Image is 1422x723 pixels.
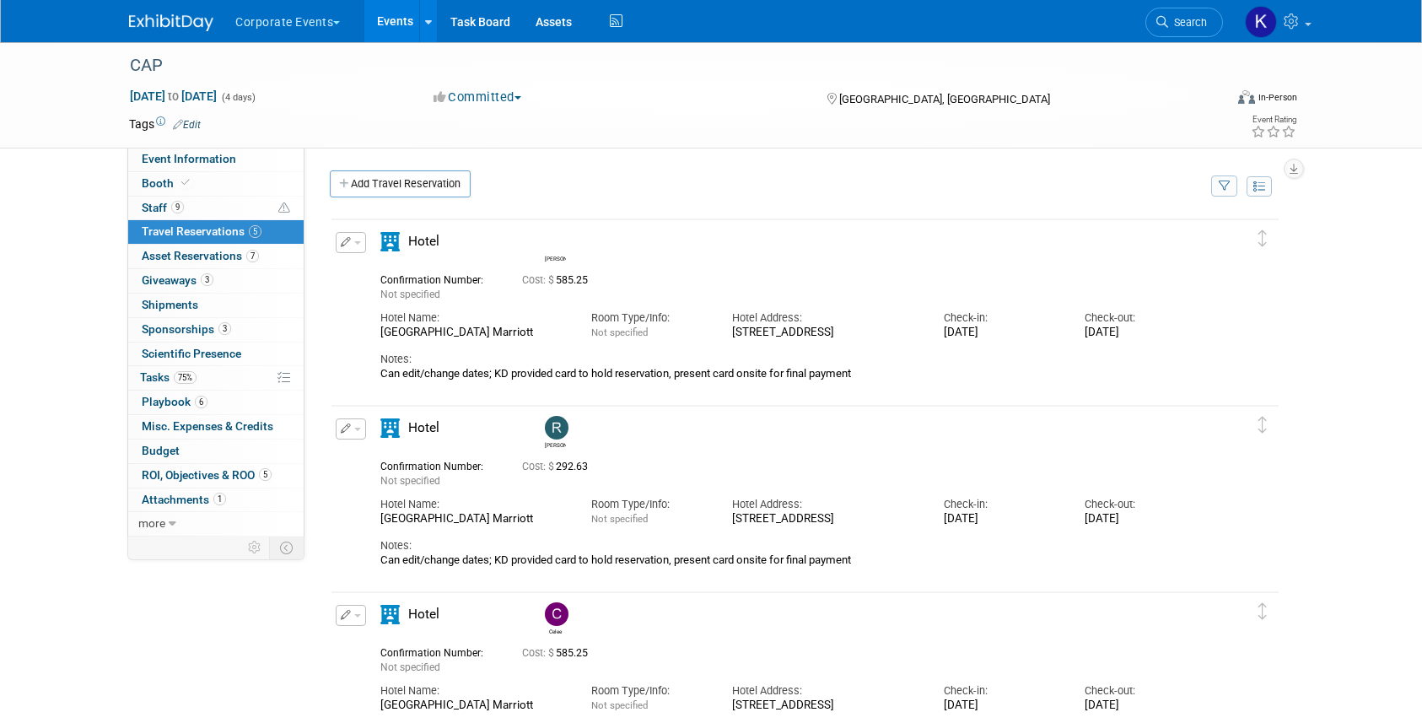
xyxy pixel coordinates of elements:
a: Edit [173,119,201,131]
div: [GEOGRAPHIC_DATA] Marriott [380,699,566,713]
div: Event Format [1123,88,1297,113]
a: Playbook6 [128,391,304,414]
div: [DATE] [944,326,1059,340]
span: Search [1168,16,1207,29]
span: ROI, Objectives & ROO [142,468,272,482]
a: Budget [128,440,304,463]
a: Misc. Expenses & Credits [128,415,304,439]
div: Room Type/Info: [591,497,707,512]
div: Philip Siegelman [541,229,570,262]
span: Staff [142,201,184,214]
div: Check-in: [944,310,1059,326]
div: [DATE] [1085,326,1200,340]
img: Ryan Gibson [545,416,568,440]
span: Budget [142,444,180,457]
span: Not specified [591,699,648,711]
a: ROI, Objectives & ROO5 [128,464,304,488]
i: Click and drag to move item [1258,417,1267,434]
a: Sponsorships3 [128,318,304,342]
span: Event Information [142,152,236,165]
a: Giveaways3 [128,269,304,293]
span: Not specified [591,513,648,525]
div: Hotel Name: [380,310,566,326]
td: Personalize Event Tab Strip [240,537,270,558]
i: Hotel [380,418,400,438]
div: [GEOGRAPHIC_DATA] Marriott [380,512,566,526]
span: 5 [249,225,261,238]
div: [GEOGRAPHIC_DATA] Marriott [380,326,566,340]
div: Check-out: [1085,683,1200,699]
span: Tasks [140,370,197,384]
span: 3 [201,273,213,286]
i: Hotel [380,605,400,624]
span: 5 [259,468,272,481]
div: [DATE] [944,512,1059,526]
span: 585.25 [522,274,595,286]
a: more [128,512,304,536]
span: 1 [213,493,226,505]
img: Celee Spidel [545,602,568,626]
div: Notes: [380,538,1200,553]
img: Philip Siegelman [545,229,568,253]
span: Hotel [408,607,439,622]
div: Confirmation Number: [380,269,497,287]
span: 3 [218,322,231,335]
span: Potential Scheduling Conflict -- at least one attendee is tagged in another overlapping event. [278,201,290,216]
div: [DATE] [944,699,1059,713]
i: Click and drag to move item [1258,603,1267,620]
a: Attachments1 [128,488,304,512]
div: [STREET_ADDRESS] [732,699,918,713]
div: Check-in: [944,683,1059,699]
span: (4 days) [220,92,256,103]
span: 585.25 [522,647,595,659]
div: Can edit/change dates; KD provided card to hold reservation, present card onsite for final payment [380,367,1200,380]
div: In-Person [1258,91,1297,104]
a: Staff9 [128,197,304,220]
a: Tasks75% [128,366,304,390]
div: [STREET_ADDRESS] [732,512,918,526]
span: Not specified [591,326,648,338]
td: Tags [129,116,201,132]
div: Celee Spidel [541,602,570,635]
span: Hotel [408,234,439,249]
span: Not specified [380,289,440,300]
span: 7 [246,250,259,262]
span: 75% [174,371,197,384]
i: Booth reservation complete [181,178,190,187]
i: Filter by Traveler [1219,181,1231,192]
div: Philip Siegelman [545,253,566,262]
span: Booth [142,176,193,190]
i: Hotel [380,232,400,251]
img: Format-Inperson.png [1238,90,1255,104]
button: Committed [428,89,528,106]
a: Booth [128,172,304,196]
div: Check-out: [1085,497,1200,512]
span: Shipments [142,298,198,311]
span: Playbook [142,395,207,408]
span: 292.63 [522,461,595,472]
span: to [165,89,181,103]
div: Can edit/change dates; KD provided card to hold reservation, present card onsite for final payment [380,553,1200,567]
a: Shipments [128,294,304,317]
div: Check-out: [1085,310,1200,326]
span: Giveaways [142,273,213,287]
div: Confirmation Number: [380,456,497,473]
span: [DATE] [DATE] [129,89,218,104]
a: Asset Reservations7 [128,245,304,268]
span: Cost: $ [522,274,556,286]
div: Confirmation Number: [380,642,497,660]
a: Search [1145,8,1223,37]
div: Ryan Gibson [541,416,570,449]
span: Misc. Expenses & Credits [142,419,273,433]
div: Hotel Address: [732,310,918,326]
a: Add Travel Reservation [330,170,471,197]
div: Room Type/Info: [591,310,707,326]
span: Sponsorships [142,322,231,336]
div: Hotel Address: [732,497,918,512]
div: Check-in: [944,497,1059,512]
div: Ryan Gibson [545,440,566,449]
a: Event Information [128,148,304,171]
div: Hotel Name: [380,497,566,512]
img: Keirsten Davis [1245,6,1277,38]
span: Hotel [408,420,439,435]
